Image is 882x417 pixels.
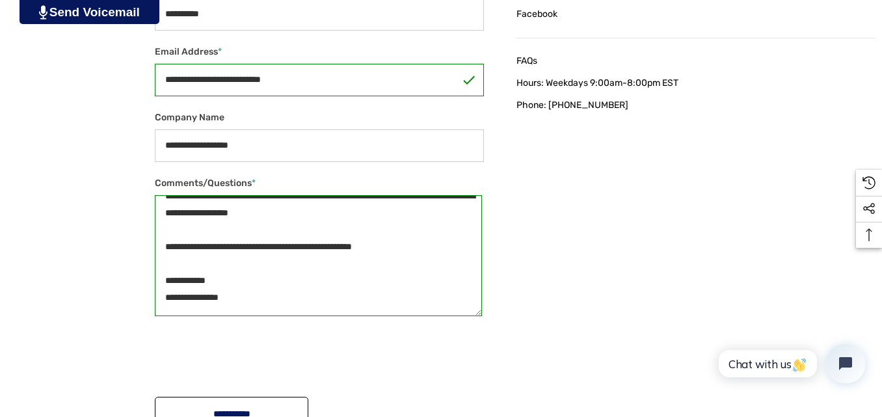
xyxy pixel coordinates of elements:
label: Company Name [155,109,484,126]
img: PjwhLS0gR2VuZXJhdG9yOiBHcmF2aXQuaW8gLS0+PHN2ZyB4bWxucz0iaHR0cDovL3d3dy53My5vcmcvMjAwMC9zdmciIHhtb... [39,5,47,20]
svg: Social Media [862,202,875,215]
svg: Recently Viewed [862,176,875,189]
label: Email Address [155,44,484,60]
a: Facebook [516,6,875,23]
svg: Top [856,228,882,241]
a: Phone: [PHONE_NUMBER] [516,97,875,114]
iframe: reCAPTCHA [155,326,353,377]
span: Hours: Weekdays 9:00am-8:00pm EST [516,77,678,88]
a: Hours: Weekdays 9:00am-8:00pm EST [516,75,875,92]
iframe: Tidio Chat [704,333,876,394]
a: FAQs [516,53,875,70]
span: Facebook [516,8,557,20]
span: FAQs [516,55,537,66]
label: Comments/Questions [155,175,484,191]
span: Phone: [PHONE_NUMBER] [516,100,628,111]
